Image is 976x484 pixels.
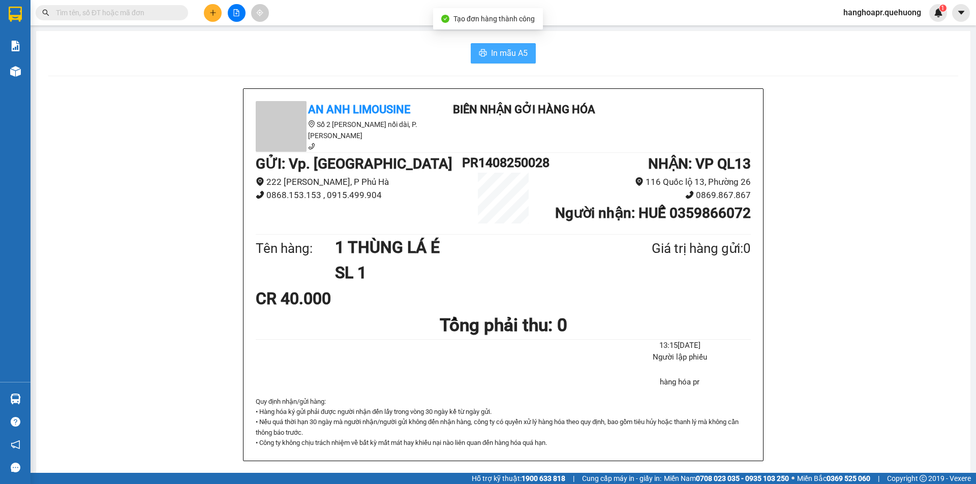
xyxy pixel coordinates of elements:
[204,4,222,22] button: plus
[635,177,644,186] span: environment
[308,143,315,150] span: phone
[491,47,528,59] span: In mẫu A5
[256,238,335,259] div: Tên hàng:
[602,238,751,259] div: Giá trị hàng gửi: 0
[256,9,263,16] span: aim
[685,190,694,199] span: phone
[256,190,264,199] span: phone
[696,474,789,482] strong: 0708 023 035 - 0935 103 250
[920,475,927,482] span: copyright
[42,9,49,16] span: search
[941,5,944,12] span: 1
[308,103,410,116] b: An Anh Limousine
[555,205,751,221] b: Người nhận : HUẾ 0359866072
[256,188,462,202] li: 0868.153.153 , 0915.499.904
[11,417,20,427] span: question-circle
[256,177,264,186] span: environment
[256,311,751,339] h1: Tổng phải thu: 0
[335,235,602,260] h1: 1 THÙNG LÁ É
[664,473,789,484] span: Miền Nam
[10,394,21,404] img: warehouse-icon
[472,473,565,484] span: Hỗ trợ kỹ thuật:
[957,8,966,17] span: caret-down
[10,41,21,51] img: solution-icon
[335,260,602,285] h1: SL 1
[209,9,217,16] span: plus
[256,175,462,189] li: 222 [PERSON_NAME], P Phủ Hà
[453,15,535,23] span: Tạo đơn hàng thành công
[609,376,751,389] li: hàng hóa pr
[10,66,21,77] img: warehouse-icon
[471,43,536,63] button: printerIn mẫu A5
[228,4,246,22] button: file-add
[256,155,452,172] b: GỬI : Vp. [GEOGRAPHIC_DATA]
[835,6,929,19] span: hanghoapr.quehuong
[462,153,544,173] h1: PR1408250028
[609,340,751,352] li: 13:15[DATE]
[952,4,970,22] button: caret-down
[441,15,449,23] span: check-circle
[609,351,751,364] li: Người lập phiếu
[56,7,176,18] input: Tìm tên, số ĐT hoặc mã đơn
[544,188,751,202] li: 0869.867.867
[233,9,240,16] span: file-add
[878,473,879,484] span: |
[256,286,419,311] div: CR 40.000
[939,5,947,12] sup: 1
[544,175,751,189] li: 116 Quốc lộ 13, Phường 26
[573,473,574,484] span: |
[256,438,751,448] p: • Công ty không chịu trách nhiệm về bất kỳ mất mát hay khiếu nại nào liên quan đến hàng hóa quá hạn.
[582,473,661,484] span: Cung cấp máy in - giấy in:
[522,474,565,482] strong: 1900 633 818
[256,119,439,141] li: Số 2 [PERSON_NAME] nối dài, P. [PERSON_NAME]
[308,120,315,127] span: environment
[11,463,20,472] span: message
[934,8,943,17] img: icon-new-feature
[11,440,20,449] span: notification
[453,103,595,116] b: Biên nhận gởi hàng hóa
[256,407,751,417] p: • Hàng hóa ký gửi phải được người nhận đến lấy trong vòng 30 ngày kể từ ngày gửi.
[791,476,795,480] span: ⚪️
[256,397,751,448] div: Quy định nhận/gửi hàng :
[251,4,269,22] button: aim
[648,155,751,172] b: NHẬN : VP QL13
[797,473,870,484] span: Miền Bắc
[827,474,870,482] strong: 0369 525 060
[9,7,22,22] img: logo-vxr
[256,417,751,438] p: • Nếu quá thời hạn 30 ngày mà người nhận/người gửi không đến nhận hàng, công ty có quyền xử lý hà...
[479,49,487,58] span: printer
